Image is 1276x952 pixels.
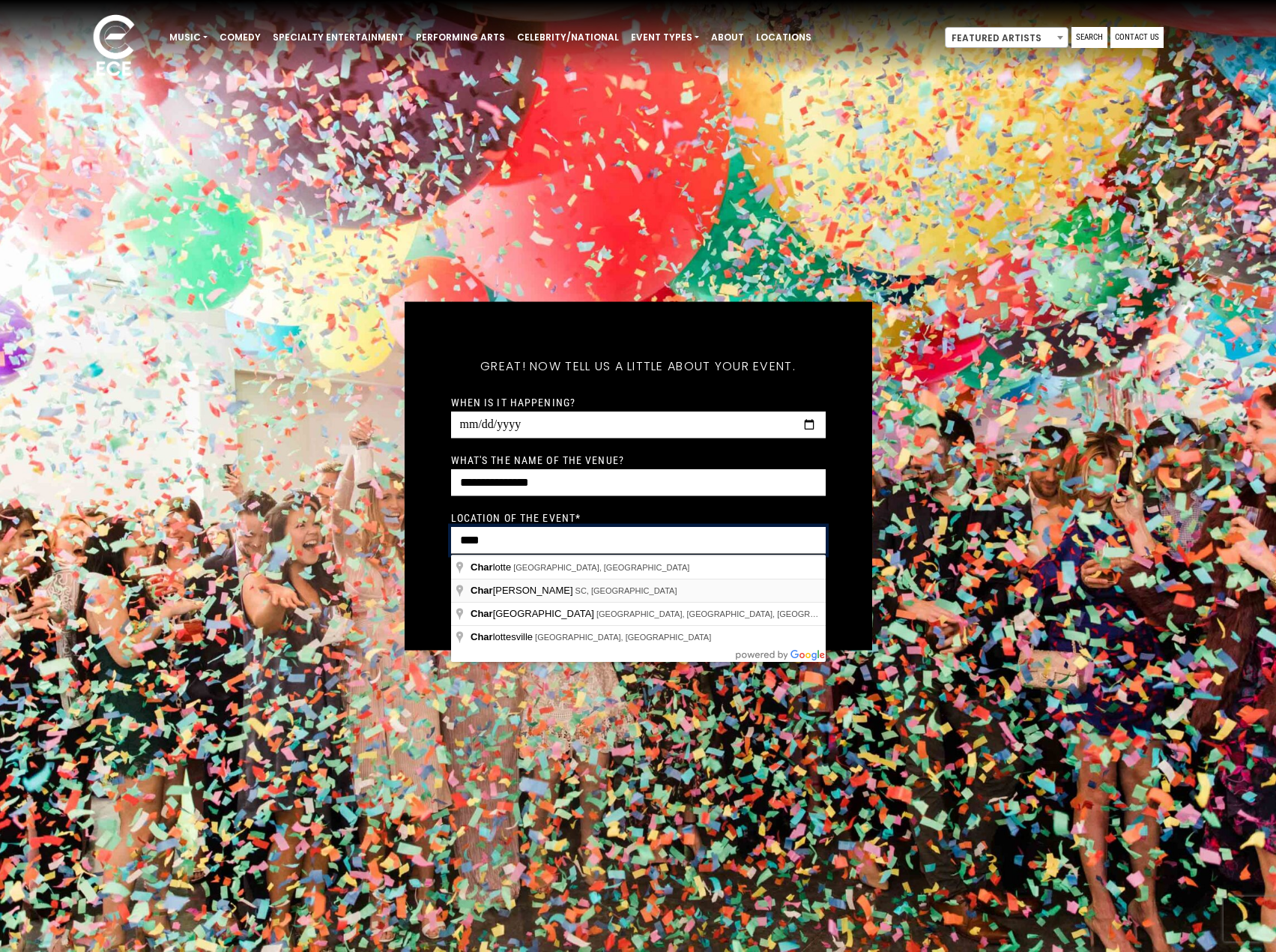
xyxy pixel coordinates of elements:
span: Featured Artists [945,27,1068,48]
label: What's the name of the venue? [451,454,624,467]
a: Music [163,25,214,50]
a: Comedy [214,25,267,50]
span: [GEOGRAPHIC_DATA], [GEOGRAPHIC_DATA] [513,563,689,572]
span: [GEOGRAPHIC_DATA], [GEOGRAPHIC_DATA] [535,633,711,642]
label: When is it happening? [451,396,576,409]
a: Specialty Entertainment [267,25,410,50]
span: Char [471,631,493,642]
span: [PERSON_NAME] [471,585,575,596]
a: Performing Arts [410,25,511,50]
span: [GEOGRAPHIC_DATA], [GEOGRAPHIC_DATA], [GEOGRAPHIC_DATA] [596,609,863,618]
span: lotte [471,561,513,573]
a: Event Types [625,25,705,50]
span: Char [471,585,493,596]
span: [GEOGRAPHIC_DATA] [471,608,596,619]
a: Search [1071,27,1107,48]
a: Contact Us [1110,27,1164,48]
span: Featured Artists [946,28,1068,49]
span: lottesville [471,631,535,642]
a: Locations [750,25,817,50]
span: Char [471,608,493,619]
a: Celebrity/National [511,25,625,50]
h5: Great! Now tell us a little about your event. [451,340,826,394]
a: About [705,25,750,50]
label: Location of the event [451,511,581,525]
img: ece_new_logo_whitev2-1.png [76,10,151,83]
span: Char [471,561,493,573]
span: SC, [GEOGRAPHIC_DATA] [575,586,677,595]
